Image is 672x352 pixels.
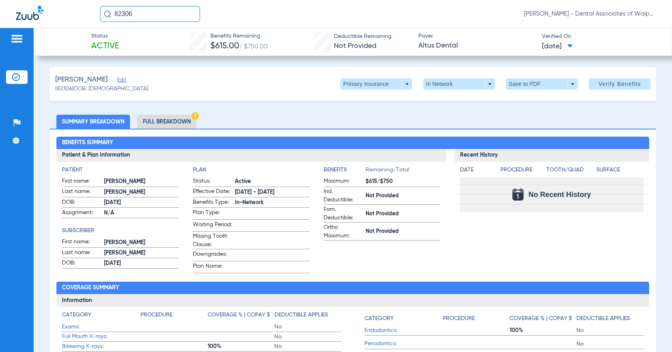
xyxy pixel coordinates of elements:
span: No [274,342,341,350]
span: [PERSON_NAME] [104,188,179,197]
app-breakdown-title: Deductible Applies [274,311,341,322]
span: Remaining/Total [366,166,440,177]
span: Plan Type: [193,209,232,219]
span: First name: [62,177,101,187]
span: Missing Tooth Clause: [193,232,232,249]
span: Assignment: [62,209,101,218]
span: Altus Dental [418,41,535,51]
img: hamburger-icon [10,34,23,44]
h4: Category [62,311,91,319]
h3: Information [56,294,649,307]
app-breakdown-title: Procedure [443,311,510,326]
span: Effective Date: [193,187,232,197]
h4: Coverage % | Copay $ [510,314,572,323]
li: Full Breakdown [137,115,196,129]
app-breakdown-title: Tooth/Quad [546,166,594,177]
span: N/A [104,209,179,217]
h4: Procedure [500,166,544,174]
span: Exams: [62,323,140,331]
span: Not Provided [366,192,440,200]
span: Fam. Deductible: [324,205,363,222]
span: Ind. Deductible: [324,187,363,204]
app-breakdown-title: Deductible Applies [576,311,643,326]
h4: Patient [62,166,179,174]
img: Calendar [512,189,524,201]
li: Summary Breakdown [56,115,130,129]
span: DOB: [62,259,101,268]
span: (82306) DOB: [DEMOGRAPHIC_DATA] [55,85,148,93]
span: Bitewing X-rays: [62,342,140,351]
span: [DATE] - [DATE] [235,188,310,197]
span: Edit [117,77,124,85]
span: Not Provided [366,210,440,218]
span: Waiting Period: [193,221,232,231]
span: [DATE] [104,259,179,268]
span: No Recent History [528,191,591,199]
h3: Recent History [454,149,649,162]
h4: Deductible Applies [274,311,328,319]
span: Last name: [62,249,101,258]
span: Not Provided [334,42,376,50]
input: Search for patients [100,6,200,22]
app-breakdown-title: Category [364,311,443,326]
h2: Benefits Summary [56,137,649,149]
span: Verify Benefits [598,81,641,87]
span: [DATE] [104,199,179,207]
span: No [274,333,341,341]
span: In-Network [235,199,310,207]
h4: Deductible Applies [576,314,630,323]
span: No [576,326,643,334]
h4: Procedure [443,314,475,323]
span: [PERSON_NAME] - Dental Associates of Walpole [524,10,656,18]
span: Ortho Maximum: [324,223,363,240]
app-breakdown-title: Procedure [140,311,207,322]
span: Deductible Remaining [334,32,392,41]
span: Status: [193,177,232,187]
span: No [274,323,341,331]
app-breakdown-title: Benefits [324,166,366,177]
span: Endodontics: [364,326,443,335]
span: Not Provided [366,227,440,236]
app-breakdown-title: Coverage % | Copay $ [208,311,274,322]
app-breakdown-title: Surface [596,166,644,177]
app-breakdown-title: Category [62,311,140,322]
span: Benefits Type: [193,198,232,208]
img: Search Icon [104,10,111,18]
span: Maximum: [324,177,363,187]
span: / $750.00 [239,44,268,50]
span: Active [235,177,310,186]
app-breakdown-title: Subscriber [62,227,179,235]
h4: Procedure [140,311,172,319]
h4: Coverage % | Copay $ [208,311,270,319]
span: No [576,340,643,348]
button: Verify Benefits [589,78,650,89]
span: Benefits Remaining [210,32,268,40]
h4: Surface [596,166,644,174]
h3: Patient & Plan Information [56,149,446,162]
span: First name: [62,238,101,247]
img: Hazard [192,112,199,119]
h4: Plan [193,166,310,174]
img: Zuub Logo [16,6,44,20]
span: [DATE] [542,42,573,52]
span: Full Mouth X-rays: [62,332,140,341]
app-breakdown-title: Coverage % | Copay $ [510,311,576,326]
span: [PERSON_NAME] [104,177,179,186]
span: Plan Name: [193,262,232,273]
span: 100% [208,342,274,350]
app-breakdown-title: Procedure [500,166,544,177]
span: $615/$750 [366,177,440,186]
span: Verified On [542,32,659,41]
h2: Coverage Summary [56,282,649,294]
button: In Network [423,78,495,89]
span: DOB: [62,198,101,208]
span: $615.00 [210,42,239,50]
iframe: Chat Widget [632,314,672,352]
span: [PERSON_NAME] [55,75,108,85]
span: 100% [510,326,576,334]
span: Active [91,41,119,52]
button: Save to PDF [506,78,578,89]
